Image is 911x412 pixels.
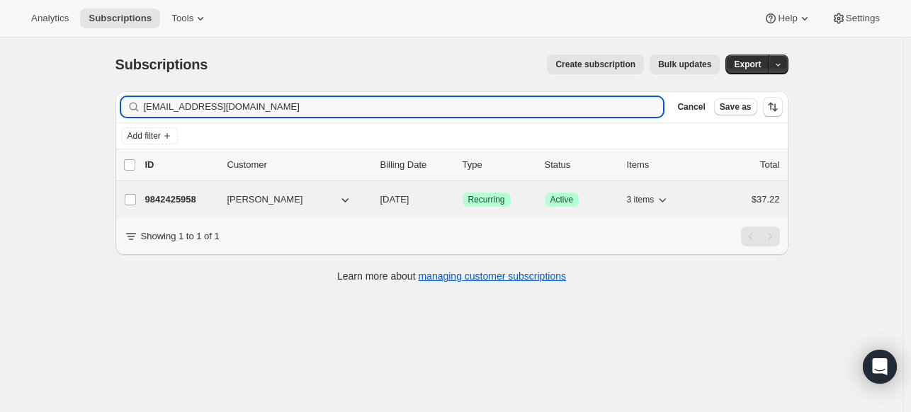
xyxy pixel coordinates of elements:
span: Export [734,59,761,70]
button: Add filter [121,127,178,144]
div: 9842425958[PERSON_NAME][DATE]SuccessRecurringSuccessActive3 items$37.22 [145,190,780,210]
nav: Pagination [741,227,780,246]
p: ID [145,158,216,172]
button: Sort the results [763,97,783,117]
span: Subscriptions [115,57,208,72]
button: Create subscription [547,55,644,74]
div: IDCustomerBilling DateTypeStatusItemsTotal [145,158,780,172]
button: Export [725,55,769,74]
div: Type [463,158,533,172]
span: Settings [846,13,880,24]
p: Learn more about [337,269,566,283]
div: Open Intercom Messenger [863,350,897,384]
button: Save as [714,98,757,115]
span: Analytics [31,13,69,24]
p: Status [545,158,616,172]
span: Bulk updates [658,59,711,70]
span: Active [550,194,574,205]
span: 3 items [627,194,655,205]
button: 3 items [627,190,670,210]
span: Help [778,13,797,24]
button: [PERSON_NAME] [219,188,361,211]
span: $37.22 [752,194,780,205]
p: Showing 1 to 1 of 1 [141,229,220,244]
p: 9842425958 [145,193,216,207]
div: Items [627,158,698,172]
a: managing customer subscriptions [418,270,566,282]
button: Help [755,8,820,28]
button: Subscriptions [80,8,160,28]
span: [DATE] [380,194,409,205]
button: Cancel [672,98,711,115]
p: Total [760,158,779,172]
input: Filter subscribers [144,97,664,117]
span: Cancel [677,101,705,113]
span: Tools [171,13,193,24]
button: Bulk updates [650,55,720,74]
span: Recurring [468,194,505,205]
button: Tools [163,8,216,28]
span: [PERSON_NAME] [227,193,303,207]
span: Create subscription [555,59,635,70]
span: Add filter [128,130,161,142]
p: Billing Date [380,158,451,172]
button: Settings [823,8,888,28]
span: Subscriptions [89,13,152,24]
button: Analytics [23,8,77,28]
p: Customer [227,158,369,172]
span: Save as [720,101,752,113]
